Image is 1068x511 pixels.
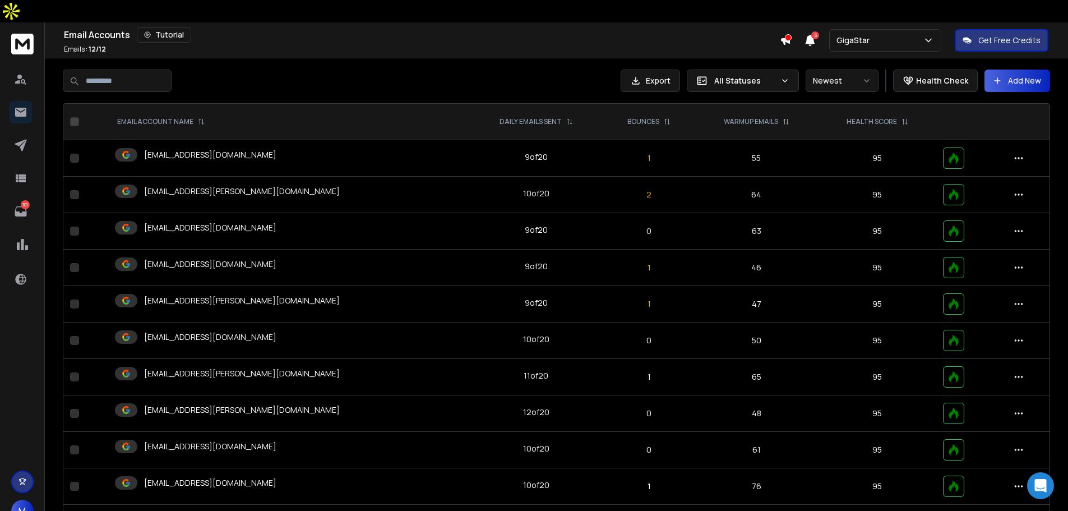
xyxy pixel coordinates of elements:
[916,75,968,86] p: Health Check
[819,359,937,395] td: 95
[144,368,340,379] p: [EMAIL_ADDRESS][PERSON_NAME][DOMAIN_NAME]
[695,323,819,359] td: 50
[695,395,819,432] td: 48
[611,189,688,200] p: 2
[524,370,548,381] div: 11 of 20
[523,443,549,454] div: 10 of 20
[611,444,688,455] p: 0
[523,407,549,418] div: 12 of 20
[724,117,778,126] p: WARMUP EMAILS
[695,359,819,395] td: 65
[611,481,688,492] p: 1
[611,225,688,237] p: 0
[819,395,937,432] td: 95
[144,295,340,306] p: [EMAIL_ADDRESS][PERSON_NAME][DOMAIN_NAME]
[819,323,937,359] td: 95
[611,371,688,383] p: 1
[847,117,897,126] p: HEALTH SCORE
[695,286,819,323] td: 47
[819,177,937,213] td: 95
[978,35,1041,46] p: Get Free Credits
[525,224,548,236] div: 9 of 20
[525,297,548,309] div: 9 of 20
[117,117,205,126] div: EMAIL ACCOUNT NAME
[695,140,819,177] td: 55
[144,477,276,489] p: [EMAIL_ADDRESS][DOMAIN_NAME]
[836,35,874,46] p: GigaStar
[955,29,1048,52] button: Get Free Credits
[611,335,688,346] p: 0
[523,334,549,345] div: 10 of 20
[811,31,819,39] span: 5
[137,27,191,43] button: Tutorial
[695,468,819,505] td: 76
[1027,472,1054,499] div: Open Intercom Messenger
[611,153,688,164] p: 1
[500,117,562,126] p: DAILY EMAILS SENT
[695,432,819,468] td: 61
[621,70,680,92] button: Export
[144,441,276,452] p: [EMAIL_ADDRESS][DOMAIN_NAME]
[523,188,549,199] div: 10 of 20
[819,140,937,177] td: 95
[819,432,937,468] td: 95
[984,70,1050,92] button: Add New
[144,259,276,270] p: [EMAIL_ADDRESS][DOMAIN_NAME]
[893,70,978,92] button: Health Check
[611,408,688,419] p: 0
[144,149,276,160] p: [EMAIL_ADDRESS][DOMAIN_NAME]
[144,332,276,343] p: [EMAIL_ADDRESS][DOMAIN_NAME]
[89,44,106,54] span: 12 / 12
[611,262,688,273] p: 1
[21,200,30,209] p: 101
[627,117,659,126] p: BOUNCES
[714,75,776,86] p: All Statuses
[523,480,549,491] div: 10 of 20
[144,404,340,416] p: [EMAIL_ADDRESS][PERSON_NAME][DOMAIN_NAME]
[806,70,879,92] button: Newest
[144,222,276,233] p: [EMAIL_ADDRESS][DOMAIN_NAME]
[64,27,780,43] div: Email Accounts
[695,250,819,286] td: 46
[819,286,937,323] td: 95
[819,213,937,250] td: 95
[10,200,32,223] a: 101
[525,261,548,272] div: 9 of 20
[819,250,937,286] td: 95
[144,186,340,197] p: [EMAIL_ADDRESS][PERSON_NAME][DOMAIN_NAME]
[695,177,819,213] td: 64
[64,45,106,54] p: Emails :
[695,213,819,250] td: 63
[525,151,548,163] div: 9 of 20
[611,298,688,310] p: 1
[819,468,937,505] td: 95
